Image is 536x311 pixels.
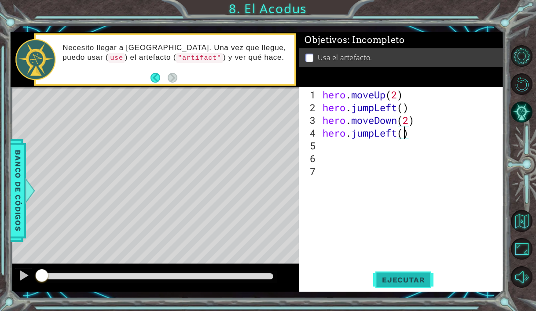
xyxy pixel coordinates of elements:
[11,145,25,236] span: Banco de códigos
[301,101,318,114] div: 2
[511,101,533,123] button: Pista IA
[305,35,405,46] span: Objetivos
[301,114,318,127] div: 3
[348,35,405,45] span: : Incompleto
[512,207,536,235] a: Volver al mapa
[301,88,318,101] div: 1
[151,73,168,83] button: Back
[511,210,533,232] button: Volver al mapa
[511,45,533,67] button: Opciones de nivel
[176,53,223,63] code: "artifact"
[301,152,318,165] div: 6
[62,43,288,63] p: Necesito llegar a [GEOGRAPHIC_DATA]. Una vez que llegue, puedo usar ( ) el artefacto ( ) y ver qu...
[373,275,433,284] span: Ejecutar
[301,139,318,152] div: 5
[511,238,533,260] button: Maximizar navegador
[511,266,533,288] button: Sonido apagado
[168,73,177,83] button: Next
[373,269,433,290] button: Shift+Enter: Ejecutar el código.
[301,165,318,177] div: 7
[318,53,372,62] p: Usa el artefacto.
[108,53,125,63] code: use
[511,73,533,95] button: Reiniciar nivel
[301,127,318,139] div: 4
[15,268,33,286] button: ⌘ + P: Pause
